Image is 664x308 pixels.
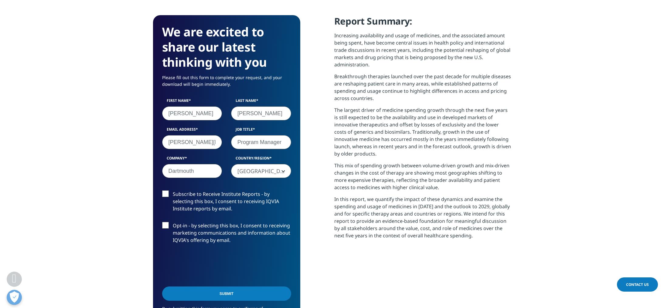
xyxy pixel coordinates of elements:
p: In this report, we quantify the impact of these dynamics and examine the spending and usage of me... [334,196,511,244]
input: Submit [162,286,291,301]
h4: Report Summary: [334,15,511,32]
p: Please fill out this form to complete your request, and your download will begin immediately. [162,74,291,92]
h3: We are excited to share our latest thinking with you [162,24,291,70]
label: Company [162,156,222,164]
label: Subscribe to Receive Institute Reports - by selecting this box, I consent to receiving IQVIA Inst... [162,190,291,216]
span: United States [231,164,291,178]
p: The largest driver of medicine spending growth through the next five years is still expected to b... [334,106,511,162]
label: Last Name [231,98,291,106]
label: Email Address [162,127,222,135]
label: Country/Region [231,156,291,164]
a: Contact Us [617,277,658,292]
p: Breakthrough therapies launched over the past decade for multiple diseases are reshaping patient ... [334,73,511,106]
label: First Name [162,98,222,106]
label: Job Title [231,127,291,135]
p: Increasing availability and usage of medicines, and the associated amount being spent, have becom... [334,32,511,73]
span: Contact Us [626,282,649,287]
p: This mix of spending growth between volume-driven growth and mix-driven changes in the cost of th... [334,162,511,196]
label: Opt-in - by selecting this box, I consent to receiving marketing communications and information a... [162,222,291,247]
button: Open Preferences [7,290,22,305]
iframe: reCAPTCHA [162,253,254,277]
